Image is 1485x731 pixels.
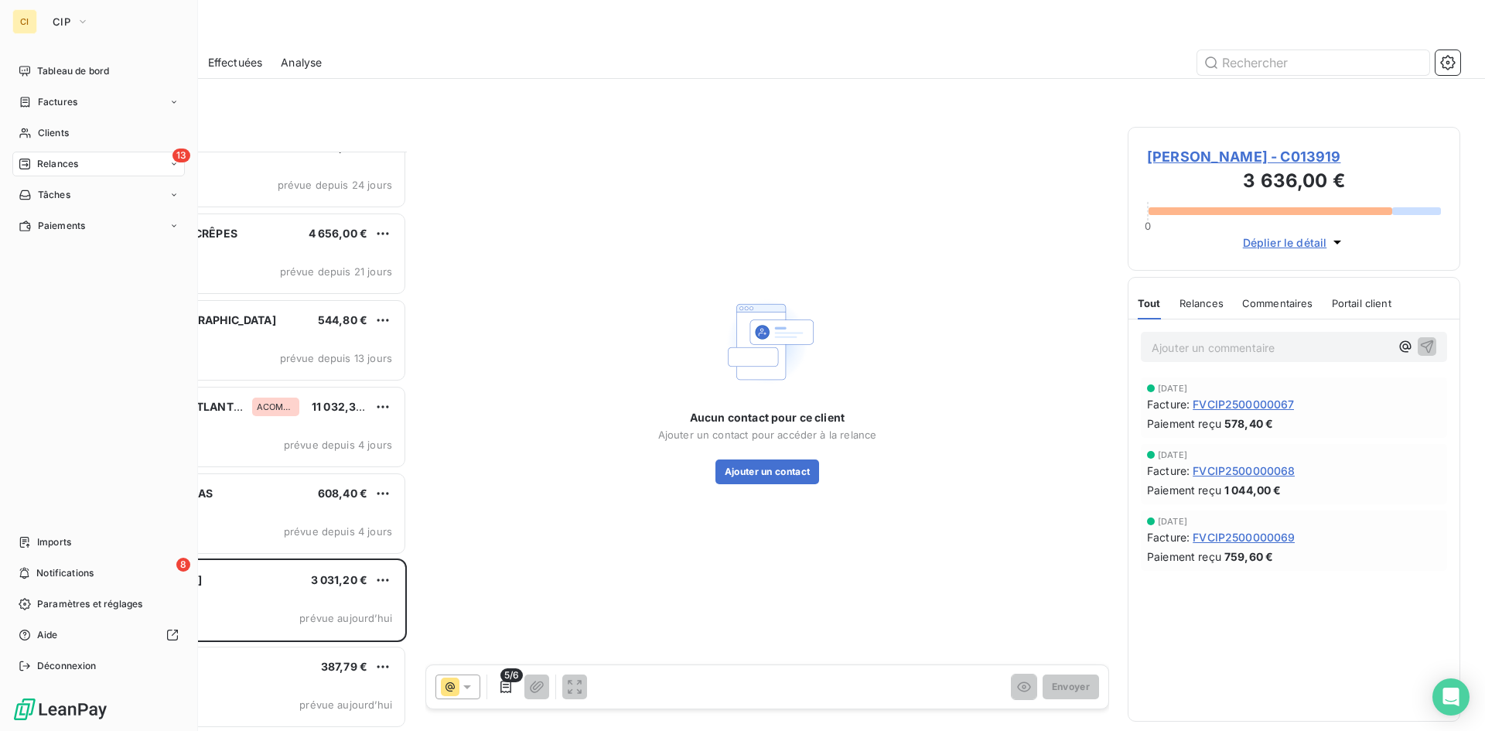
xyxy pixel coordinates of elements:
[1238,234,1350,251] button: Déplier le détail
[1179,297,1224,309] span: Relances
[38,188,70,202] span: Tâches
[718,292,817,391] img: Empty state
[1243,234,1327,251] span: Déplier le détail
[299,699,392,711] span: prévue aujourd’hui
[299,612,392,624] span: prévue aujourd’hui
[38,126,69,140] span: Clients
[309,227,368,240] span: 4 656,00 €
[280,265,392,278] span: prévue depuis 21 jours
[318,313,367,326] span: 544,80 €
[1147,548,1221,565] span: Paiement reçu
[176,558,190,572] span: 8
[36,566,94,580] span: Notifications
[1147,463,1190,479] span: Facture :
[1147,529,1190,545] span: Facture :
[1147,482,1221,498] span: Paiement reçu
[37,157,78,171] span: Relances
[1043,675,1099,699] button: Envoyer
[208,55,263,70] span: Effectuées
[12,697,108,722] img: Logo LeanPay
[37,659,97,673] span: Déconnexion
[321,660,367,673] span: 387,79 €
[12,9,37,34] div: CI
[37,628,58,642] span: Aide
[318,487,367,500] span: 608,40 €
[311,573,368,586] span: 3 031,20 €
[37,535,71,549] span: Imports
[715,459,820,484] button: Ajouter un contact
[1158,384,1187,393] span: [DATE]
[37,597,142,611] span: Paramètres et réglages
[1193,463,1295,479] span: FVCIP2500000068
[257,402,295,412] span: ACOMPTE
[690,410,845,425] span: Aucun contact pour ce client
[1193,529,1295,545] span: FVCIP2500000069
[37,64,109,78] span: Tableau de bord
[284,525,392,538] span: prévue depuis 4 jours
[1138,297,1161,309] span: Tout
[1242,297,1313,309] span: Commentaires
[1197,50,1429,75] input: Rechercher
[284,439,392,451] span: prévue depuis 4 jours
[500,668,523,682] span: 5/6
[1224,415,1273,432] span: 578,40 €
[312,400,374,413] span: 11 032,32 €
[1145,220,1151,232] span: 0
[1224,548,1273,565] span: 759,60 €
[38,219,85,233] span: Paiements
[278,179,392,191] span: prévue depuis 24 jours
[281,55,322,70] span: Analyse
[74,152,407,731] div: grid
[1147,415,1221,432] span: Paiement reçu
[1224,482,1282,498] span: 1 044,00 €
[1332,297,1391,309] span: Portail client
[38,95,77,109] span: Factures
[12,623,185,647] a: Aide
[1147,396,1190,412] span: Facture :
[1147,167,1441,198] h3: 3 636,00 €
[172,149,190,162] span: 13
[1158,517,1187,526] span: [DATE]
[1193,396,1294,412] span: FVCIP2500000067
[658,429,877,441] span: Ajouter un contact pour accéder à la relance
[53,15,70,28] span: CIP
[1147,146,1441,167] span: [PERSON_NAME] - C013919
[1432,678,1470,716] div: Open Intercom Messenger
[280,352,392,364] span: prévue depuis 13 jours
[1158,450,1187,459] span: [DATE]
